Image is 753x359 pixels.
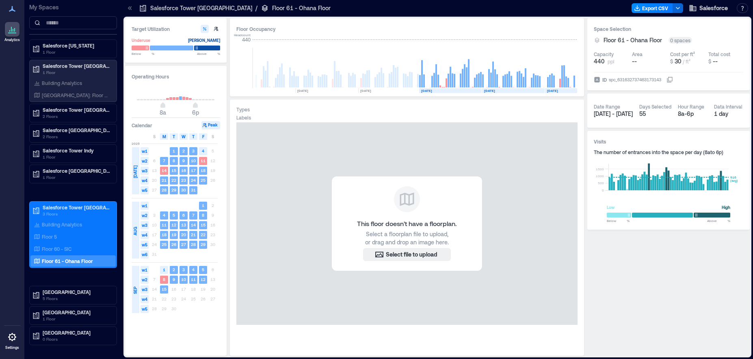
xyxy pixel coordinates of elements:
button: Export CSV [632,3,673,13]
text: 25 [201,178,206,183]
p: Settings [5,345,19,350]
text: 24 [191,178,196,183]
button: Select file to upload [363,248,451,261]
text: 7 [192,213,195,218]
text: 8 [202,213,204,218]
p: Salesforce Tower [GEOGRAPHIC_DATA] [43,204,111,211]
p: 1 Floor [43,49,111,55]
text: 6 [182,213,185,218]
text: 4 [202,148,204,153]
button: Salesforce [686,2,730,15]
text: 26 [171,242,176,247]
text: 1 [163,267,165,272]
div: Capacity [594,51,614,57]
p: 1 Floor [43,174,111,181]
p: [GEOGRAPHIC_DATA] [43,289,111,295]
text: [DATE] [421,89,432,93]
span: Above % [707,218,730,223]
span: 30 [675,58,681,65]
p: My Spaces [29,3,117,11]
p: 1 Floor [43,154,111,160]
span: / ft² [683,59,690,64]
span: w1 [141,147,149,155]
p: / [255,4,257,12]
text: 9 [173,277,175,282]
p: Salesforce Tower [GEOGRAPHIC_DATA] [43,63,111,69]
text: 4 [192,267,195,272]
text: 1 [173,148,175,153]
text: 14 [162,168,167,173]
span: Below % [607,218,630,223]
text: 13 [181,222,186,227]
div: Labels [236,114,251,121]
span: [DATE] [132,165,138,178]
span: AUG [132,227,138,235]
text: 12 [201,277,206,282]
div: High [722,203,730,211]
div: Floor Occupancy [236,25,578,33]
span: T [173,133,175,140]
text: 31 [191,187,196,192]
h3: Calendar [132,121,152,129]
span: w3 [141,167,149,175]
div: Underuse [132,36,150,44]
div: Low [607,203,615,211]
span: T [192,133,195,140]
span: w3 [141,285,149,294]
p: Building Analytics [42,221,82,228]
div: Types [236,106,250,113]
span: Below % [132,51,154,56]
text: [DATE] [484,89,495,93]
span: ID [602,76,607,84]
p: Salesforce Tower Indy [43,147,111,154]
span: M [162,133,166,140]
span: SEP [132,287,138,294]
p: Floor 60 - SIC [42,246,71,252]
button: IDspc_631632737463173143 [666,76,673,83]
span: w5 [141,241,149,249]
a: Settings [2,327,22,352]
span: w4 [141,231,149,239]
text: 28 [162,187,167,192]
p: 1 Floor [43,69,111,76]
p: 1 Floor [43,315,111,322]
p: 5 Floors [43,295,111,302]
p: Salesforce [GEOGRAPHIC_DATA] [43,168,111,174]
text: 17 [191,168,196,173]
text: 11 [201,158,206,163]
text: 9 [182,158,185,163]
text: 28 [191,242,196,247]
div: 0 spaces [669,37,692,44]
span: This floor doesn't have a floorplan. [357,219,457,228]
text: [DATE] [297,89,308,93]
text: [DATE] [360,89,371,93]
text: 3 [182,267,185,272]
p: 0 Floors [43,336,111,342]
text: 5 [173,213,175,218]
span: Floor 61 - Ohana Floor [604,36,662,44]
span: w1 [141,266,149,274]
tspan: 1500 [596,167,604,171]
span: ppl [608,58,615,65]
text: 18 [201,168,206,173]
p: 3 Floors [43,211,111,217]
span: w2 [141,157,149,165]
span: S [153,133,156,140]
span: Salesforce [699,4,728,12]
text: 1 [202,203,204,208]
text: 7 [163,158,165,163]
text: 21 [191,232,196,237]
span: w3 [141,221,149,229]
div: 55 [639,110,671,118]
div: Data Interval [714,103,742,110]
div: Area [632,51,643,57]
span: w4 [141,176,149,185]
p: Salesforce Tower [GEOGRAPHIC_DATA] [43,107,111,113]
text: 20 [181,232,186,237]
span: Above % [197,51,220,56]
text: 25 [162,242,167,247]
span: [DATE] - [DATE] [594,110,633,117]
p: Salesforce [US_STATE] [43,42,111,49]
text: 3 [192,148,195,153]
h3: Visits [594,137,743,146]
